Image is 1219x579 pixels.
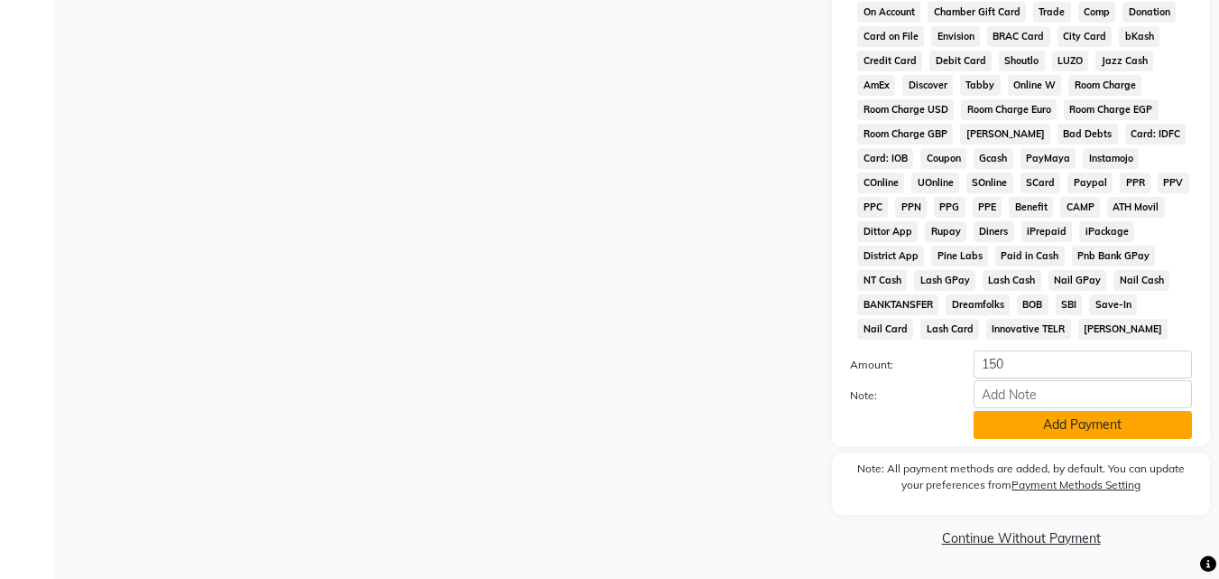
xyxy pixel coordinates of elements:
[974,148,1013,169] span: Gcash
[920,148,966,169] span: Coupon
[1033,2,1071,23] span: Trade
[1052,51,1089,71] span: LUZO
[1095,51,1153,71] span: Jazz Cash
[836,357,959,373] label: Amount:
[1078,319,1168,340] span: [PERSON_NAME]
[995,246,1065,266] span: Paid in Cash
[895,197,927,218] span: PPN
[1067,173,1113,193] span: Paypal
[850,461,1192,500] label: Note: All payment methods are added, by default. You can update your preferences from
[1008,75,1062,96] span: Online W
[1060,197,1100,218] span: CAMP
[911,173,959,193] span: UOnline
[857,75,895,96] span: AmEx
[1089,294,1137,315] span: Save-In
[925,221,966,242] span: Rupay
[1020,173,1061,193] span: SCard
[974,350,1192,378] input: Amount
[966,173,1013,193] span: SOnline
[857,124,953,145] span: Room Charge GBP
[857,270,907,291] span: NT Cash
[1122,2,1176,23] span: Donation
[1068,75,1141,96] span: Room Charge
[946,294,1010,315] span: Dreamfolks
[1056,294,1083,315] span: SBI
[857,99,954,120] span: Room Charge USD
[986,319,1071,340] span: Innovative TELR
[973,197,1002,218] span: PPE
[974,221,1014,242] span: Diners
[960,75,1001,96] span: Tabby
[857,26,924,47] span: Card on File
[974,411,1192,439] button: Add Payment
[836,529,1206,548] a: Continue Without Payment
[1057,26,1113,47] span: City Card
[928,2,1026,23] span: Chamber Gift Card
[1011,477,1141,493] label: Payment Methods Setting
[920,319,979,340] span: Lash Card
[1158,173,1189,193] span: PPV
[1125,124,1187,145] span: Card: IDFC
[1119,26,1159,47] span: bKash
[1079,221,1134,242] span: iPackage
[914,270,975,291] span: Lash GPay
[857,319,913,340] span: Nail Card
[1064,99,1159,120] span: Room Charge EGP
[987,26,1050,47] span: BRAC Card
[1078,2,1116,23] span: Comp
[857,246,924,266] span: District App
[983,270,1041,291] span: Lash Cash
[857,197,888,218] span: PPC
[999,51,1045,71] span: Shoutlo
[934,197,965,218] span: PPG
[1083,148,1139,169] span: Instamojo
[857,294,938,315] span: BANKTANSFER
[836,388,959,404] label: Note:
[1020,148,1076,169] span: PayMaya
[929,51,992,71] span: Debit Card
[961,99,1057,120] span: Room Charge Euro
[1107,197,1165,218] span: ATH Movil
[857,2,920,23] span: On Account
[857,51,922,71] span: Credit Card
[974,380,1192,408] input: Add Note
[857,148,913,169] span: Card: IOB
[857,221,918,242] span: Dittor App
[1009,197,1053,218] span: Benefit
[931,26,980,47] span: Envision
[1048,270,1107,291] span: Nail GPay
[857,173,904,193] span: COnline
[1120,173,1150,193] span: PPR
[1017,294,1048,315] span: BOB
[1057,124,1118,145] span: Bad Debts
[1072,246,1156,266] span: Pnb Bank GPay
[1113,270,1169,291] span: Nail Cash
[960,124,1050,145] span: [PERSON_NAME]
[931,246,988,266] span: Pine Labs
[1021,221,1073,242] span: iPrepaid
[902,75,953,96] span: Discover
